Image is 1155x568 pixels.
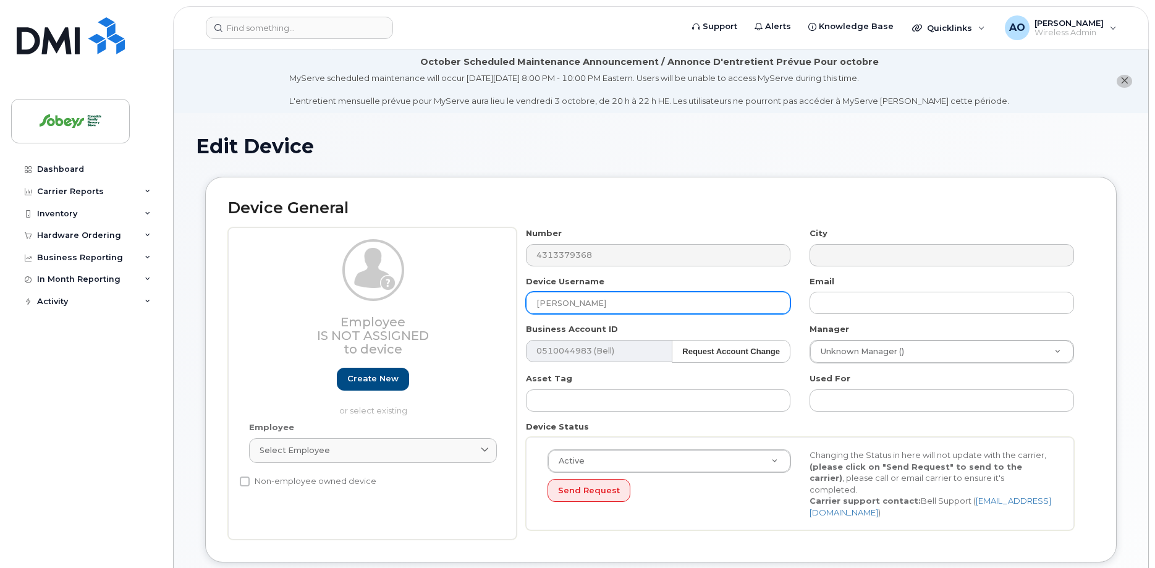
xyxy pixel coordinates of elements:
strong: Request Account Change [682,347,780,356]
p: or select existing [249,405,497,417]
label: Email [810,276,834,287]
button: Send Request [548,479,630,502]
a: Select employee [249,438,497,463]
div: October Scheduled Maintenance Announcement / Annonce D'entretient Prévue Pour octobre [420,56,879,69]
button: Request Account Change [672,340,790,363]
a: Active [548,450,790,472]
label: Used For [810,373,850,384]
div: Changing the Status in here will not update with the carrier, , please call or email carrier to e... [800,449,1062,518]
span: Is not assigned [317,328,429,343]
span: to device [344,342,402,357]
h1: Edit Device [196,135,1126,157]
a: [EMAIL_ADDRESS][DOMAIN_NAME] [810,496,1051,517]
label: Asset Tag [526,373,572,384]
a: Create new [337,368,409,391]
label: Business Account ID [526,323,618,335]
span: Unknown Manager () [813,346,904,357]
strong: Carrier support contact: [810,496,921,506]
label: Employee [249,422,294,433]
label: Device Status [526,421,589,433]
label: Manager [810,323,849,335]
span: Select employee [260,444,330,456]
strong: (please click on "Send Request" to send to the carrier) [810,462,1022,483]
span: Active [551,456,585,467]
input: Non-employee owned device [240,477,250,486]
label: Device Username [526,276,604,287]
a: Unknown Manager () [810,341,1073,363]
label: Number [526,227,562,239]
label: City [810,227,827,239]
label: Non-employee owned device [240,474,376,489]
h3: Employee [249,315,497,356]
div: MyServe scheduled maintenance will occur [DATE][DATE] 8:00 PM - 10:00 PM Eastern. Users will be u... [289,72,1009,107]
button: close notification [1117,75,1132,88]
h2: Device General [228,200,1094,217]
